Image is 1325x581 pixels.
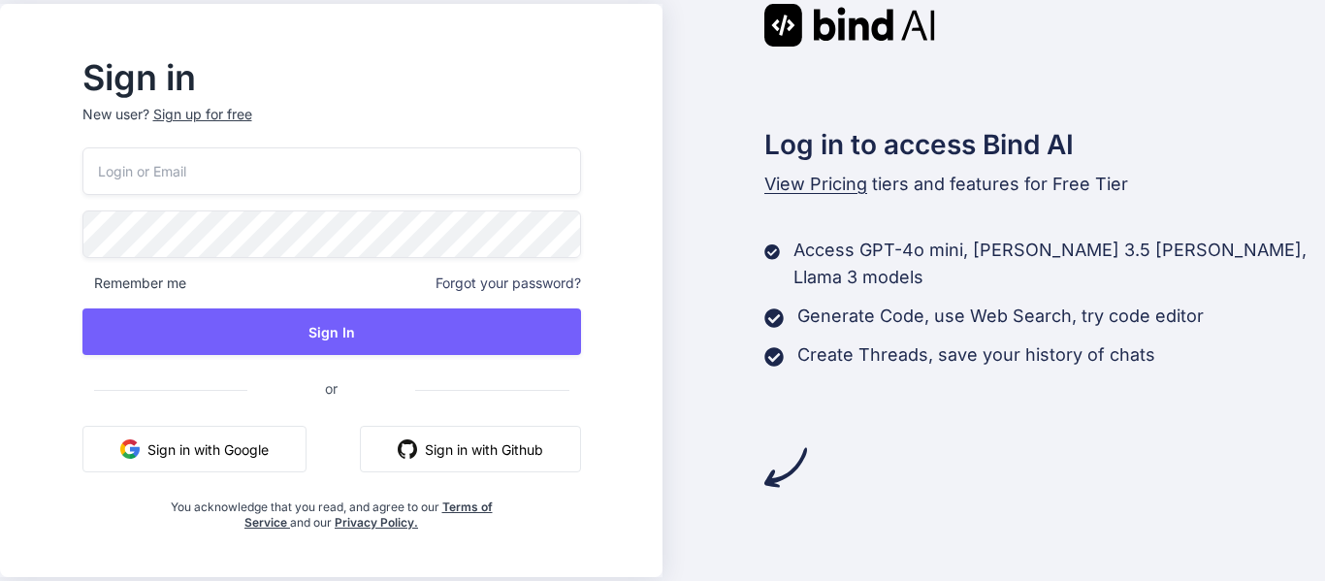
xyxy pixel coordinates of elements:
button: Sign in with Github [360,426,581,472]
h2: Sign in [82,62,581,93]
span: View Pricing [764,174,867,194]
p: tiers and features for Free Tier [764,171,1325,198]
p: New user? [82,105,581,147]
p: Create Threads, save your history of chats [797,341,1155,369]
p: Access GPT-4o mini, [PERSON_NAME] 3.5 [PERSON_NAME], Llama 3 models [793,237,1325,291]
a: Terms of Service [244,500,493,530]
h2: Log in to access Bind AI [764,124,1325,165]
img: google [120,439,140,459]
div: Sign up for free [153,105,252,124]
input: Login or Email [82,147,581,195]
span: Forgot your password? [436,274,581,293]
button: Sign In [82,308,581,355]
p: Generate Code, use Web Search, try code editor [797,303,1204,330]
a: Privacy Policy. [335,515,418,530]
img: arrow [764,446,807,489]
span: or [247,365,415,412]
span: Remember me [82,274,186,293]
button: Sign in with Google [82,426,307,472]
img: github [398,439,417,459]
div: You acknowledge that you read, and agree to our and our [165,488,498,531]
img: Bind AI logo [764,4,935,47]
